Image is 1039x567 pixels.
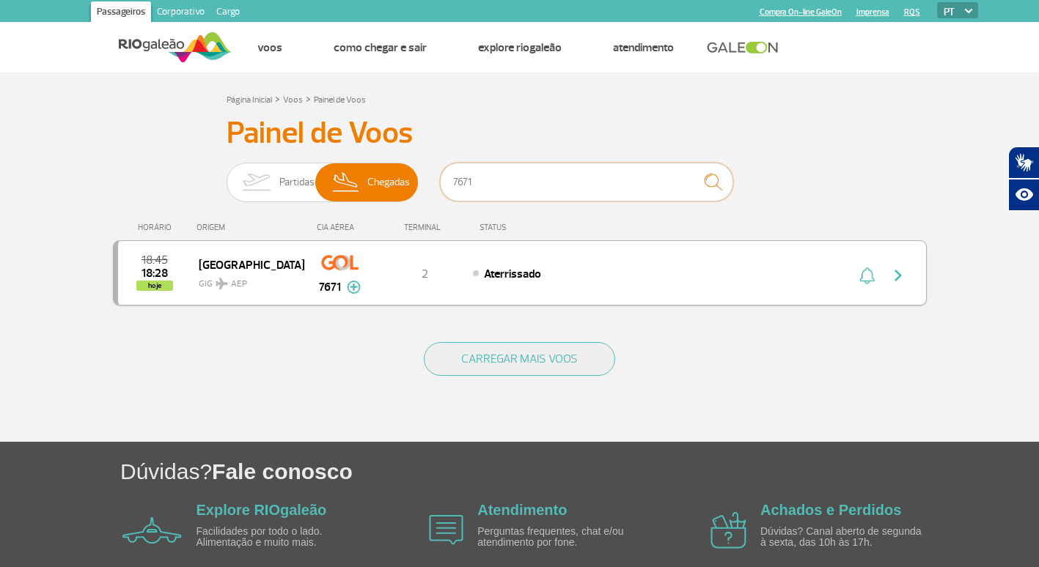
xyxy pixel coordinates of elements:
span: Chegadas [367,163,410,201]
img: mais-info-painel-voo.svg [347,281,361,294]
span: hoje [136,281,173,291]
img: sino-painel-voo.svg [859,267,875,284]
span: AEP [231,278,247,291]
span: 2025-08-27 18:28:00 [142,268,168,278]
span: 2 [422,267,428,281]
div: CIA AÉREA [304,223,377,232]
p: Dúvidas? Canal aberto de segunda à sexta, das 10h às 17h. [760,526,929,549]
img: seta-direita-painel-voo.svg [889,267,907,284]
a: Como chegar e sair [334,40,427,55]
a: Imprensa [856,7,889,17]
a: Compra On-line GaleOn [760,7,842,17]
img: airplane icon [429,515,463,545]
img: slider-embarque [233,163,279,201]
div: TERMINAL [377,223,472,232]
input: Voo, cidade ou cia aérea [440,163,733,201]
a: Página Inicial [227,94,272,105]
a: > [306,90,311,107]
span: GIG [199,270,293,291]
img: airplane icon [711,512,746,549]
div: STATUS [472,223,592,232]
a: Explore RIOgaleão [197,502,327,518]
a: Passageiros [91,1,151,25]
button: CARREGAR MAIS VOOS [424,342,615,376]
button: Abrir recursos assistivos. [1008,179,1039,211]
p: Perguntas frequentes, chat e/ou atendimento por fone. [477,526,646,549]
div: ORIGEM [197,223,304,232]
img: slider-desembarque [325,163,368,201]
img: destiny_airplane.svg [216,278,228,289]
div: HORÁRIO [117,223,197,232]
span: [GEOGRAPHIC_DATA] [199,255,293,274]
a: Voos [257,40,282,55]
a: Painel de Voos [314,94,366,105]
button: Abrir tradutor de língua de sinais. [1008,147,1039,179]
p: Facilidades por todo o lado. Alimentação e muito mais. [197,526,365,549]
a: RQS [904,7,920,17]
h3: Painel de Voos [227,115,813,152]
img: airplane icon [122,517,182,544]
a: Corporativo [151,1,210,25]
a: Atendimento [477,502,567,518]
h1: Dúvidas? [120,456,1039,486]
span: 7671 [319,278,341,296]
a: Achados e Perdidos [760,502,901,518]
span: 2025-08-27 18:45:00 [142,255,168,265]
a: Atendimento [613,40,674,55]
a: Voos [283,94,303,105]
span: Partidas [279,163,315,201]
span: Aterrissado [484,267,541,281]
div: Plugin de acessibilidade da Hand Talk. [1008,147,1039,211]
span: Fale conosco [212,459,353,483]
a: Cargo [210,1,246,25]
a: > [275,90,280,107]
a: Explore RIOgaleão [478,40,562,55]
